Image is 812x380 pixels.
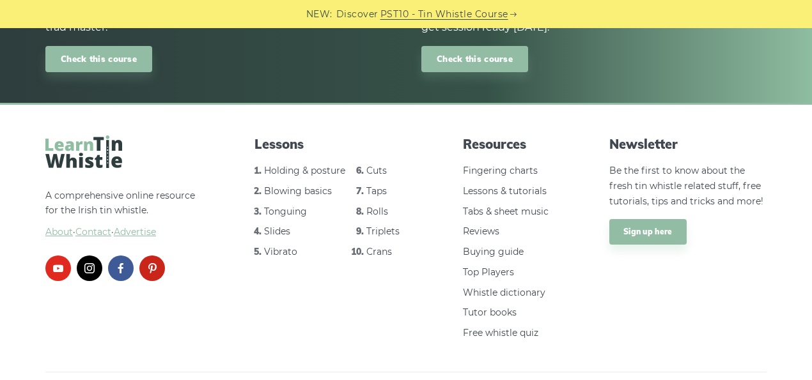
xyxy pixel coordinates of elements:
a: Fingering charts [463,165,538,176]
a: pinterest [139,255,165,281]
a: Free whistle quiz [463,327,538,338]
a: Tutor books [463,307,517,318]
p: A comprehensive online resource for the Irish tin whistle. [45,188,203,240]
a: Blowing basics [264,185,332,197]
a: Slides [264,225,290,237]
span: · [45,225,203,240]
a: Check this course [421,46,528,72]
span: Lessons [254,135,412,153]
a: Tonguing [264,206,307,217]
a: instagram [77,255,102,281]
a: Holding & posture [264,165,345,176]
a: Contact·Advertise [75,226,156,238]
span: Resources [463,135,558,153]
a: Triplets [366,225,400,237]
span: Newsletter [609,135,767,153]
span: Discover [336,7,379,22]
a: Cuts [366,165,387,176]
a: Crans [366,246,392,257]
img: LearnTinWhistle.com [45,135,122,168]
a: About [45,226,73,238]
a: facebook [108,255,134,281]
a: PST10 - Tin Whistle Course [380,7,508,22]
a: Buying guide [463,246,524,257]
a: Top Players [463,266,514,278]
a: Vibrato [264,246,297,257]
a: Sign up here [609,219,687,245]
span: Advertise [114,226,156,238]
span: Contact [75,226,111,238]
a: Reviews [463,225,499,237]
a: Lessons & tutorials [463,185,547,197]
a: Whistle dictionary [463,287,545,298]
a: Tabs & sheet music [463,206,549,217]
a: Check this course [45,46,152,72]
span: NEW: [306,7,332,22]
a: Taps [366,185,387,197]
p: Be the first to know about the fresh tin whistle related stuff, free tutorials, tips and tricks a... [609,163,767,209]
a: Rolls [366,206,388,217]
a: youtube [45,255,71,281]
